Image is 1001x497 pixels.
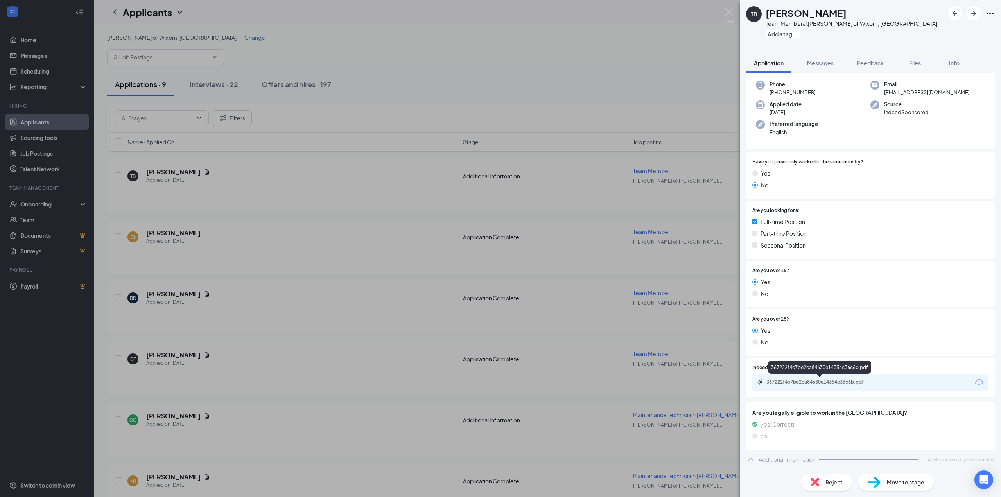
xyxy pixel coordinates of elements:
span: English [770,128,818,136]
div: Team Member at [PERSON_NAME] of Wixom, [GEOGRAPHIC_DATA] [766,20,937,27]
span: Applicant has not yet responded. [928,456,995,463]
div: TB [751,10,757,18]
span: Indeed Resume [752,364,787,371]
div: Open Intercom Messenger [974,470,993,489]
span: Yes [761,278,770,286]
span: Have you previously worked in the same industry? [752,158,863,166]
span: [PHONE_NUMBER] [770,88,816,96]
button: ArrowLeftNew [948,6,962,20]
h1: [PERSON_NAME] [766,6,847,20]
svg: Plus [794,32,798,36]
span: Are you looking for a: [752,207,800,214]
span: Are you over 16? [752,267,789,275]
span: Messages [807,59,834,66]
a: Paperclip367222f4c7be2ca84630e14354c36c6b.pdf [757,379,884,386]
span: Applied date [770,100,802,108]
svg: ChevronUp [746,455,755,464]
span: Seasonal Position [761,241,806,249]
span: Are you legally eligible to work in the [GEOGRAPHIC_DATA]? [752,408,988,417]
span: [DATE] [770,108,802,116]
span: Part-time Position [761,229,807,238]
span: Application [754,59,784,66]
span: Info [949,59,960,66]
span: Are you over 18? [752,316,789,323]
span: no [761,432,767,440]
span: Feedback [857,59,884,66]
span: Yes [761,169,770,178]
div: 367222f4c7be2ca84630e14354c36c6b.pdf [768,361,871,374]
span: No [761,181,768,189]
span: Move to stage [887,478,924,486]
button: PlusAdd a tag [766,30,800,38]
span: Yes [761,326,770,335]
span: [EMAIL_ADDRESS][DOMAIN_NAME] [884,88,970,96]
svg: Paperclip [757,379,763,385]
span: IndeedSponsored [884,108,929,116]
div: Additional Information [759,456,816,463]
span: Phone [770,81,816,88]
span: Source [884,100,929,108]
div: 367222f4c7be2ca84630e14354c36c6b.pdf [766,379,876,385]
span: No [761,289,768,298]
svg: Ellipses [985,9,995,18]
span: Files [909,59,921,66]
span: Email [884,81,970,88]
svg: Download [974,378,984,387]
span: Full-time Position [761,217,805,226]
span: Reject [825,478,843,486]
span: Preferred language [770,120,818,128]
span: No [761,338,768,346]
svg: ArrowRight [969,9,978,18]
button: ArrowRight [967,6,981,20]
span: yes (Correct) [761,420,794,429]
svg: ArrowLeftNew [950,9,960,18]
